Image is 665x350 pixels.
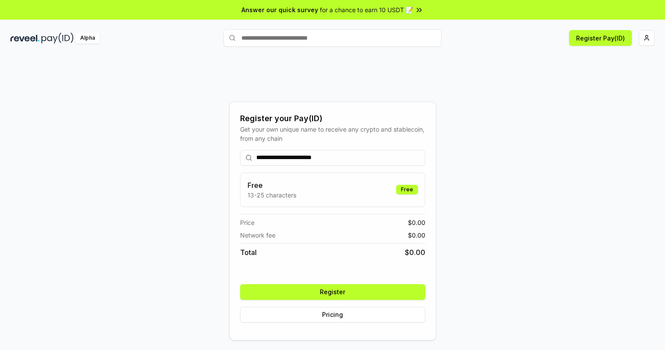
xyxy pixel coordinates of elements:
[10,33,40,44] img: reveel_dark
[396,185,418,194] div: Free
[408,231,425,240] span: $ 0.00
[248,180,296,190] h3: Free
[240,112,425,125] div: Register your Pay(ID)
[240,125,425,143] div: Get your own unique name to receive any crypto and stablecoin, from any chain
[240,247,257,258] span: Total
[240,284,425,300] button: Register
[240,231,275,240] span: Network fee
[41,33,74,44] img: pay_id
[320,5,413,14] span: for a chance to earn 10 USDT 📝
[569,30,632,46] button: Register Pay(ID)
[241,5,318,14] span: Answer our quick survey
[240,307,425,323] button: Pricing
[248,190,296,200] p: 13-25 characters
[240,218,254,227] span: Price
[405,247,425,258] span: $ 0.00
[75,33,100,44] div: Alpha
[408,218,425,227] span: $ 0.00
